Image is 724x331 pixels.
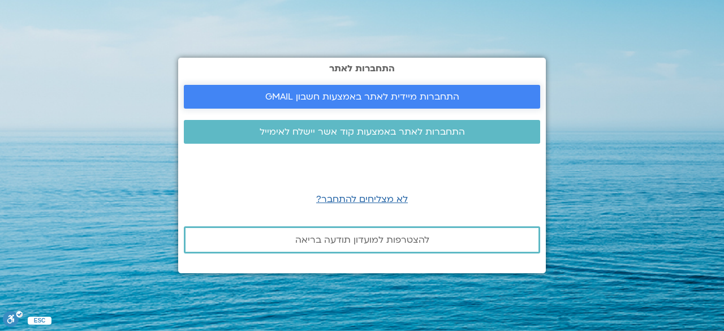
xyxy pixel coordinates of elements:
span: התחברות לאתר באמצעות קוד אשר יישלח לאימייל [260,127,465,137]
span: להצטרפות למועדון תודעה בריאה [295,235,429,245]
a: התחברות מיידית לאתר באמצעות חשבון GMAIL [184,85,540,109]
h2: התחברות לאתר [184,63,540,74]
a: לא מצליחים להתחבר? [316,193,408,205]
a: התחברות לאתר באמצעות קוד אשר יישלח לאימייל [184,120,540,144]
a: להצטרפות למועדון תודעה בריאה [184,226,540,253]
span: התחברות מיידית לאתר באמצעות חשבון GMAIL [265,92,459,102]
